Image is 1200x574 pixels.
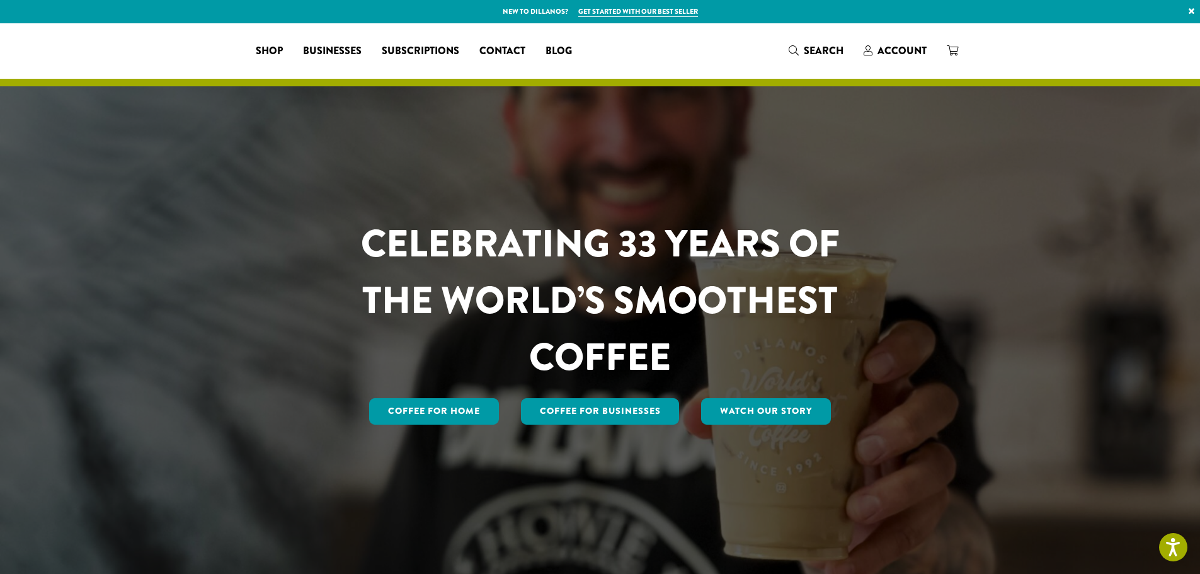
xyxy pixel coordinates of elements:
[369,398,499,425] a: Coffee for Home
[479,43,525,59] span: Contact
[578,6,698,17] a: Get started with our best seller
[521,398,680,425] a: Coffee For Businesses
[324,215,877,386] h1: CELEBRATING 33 YEARS OF THE WORLD’S SMOOTHEST COFFEE
[804,43,843,58] span: Search
[701,398,831,425] a: Watch Our Story
[256,43,283,59] span: Shop
[246,41,293,61] a: Shop
[382,43,459,59] span: Subscriptions
[779,40,854,61] a: Search
[877,43,927,58] span: Account
[303,43,362,59] span: Businesses
[546,43,572,59] span: Blog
